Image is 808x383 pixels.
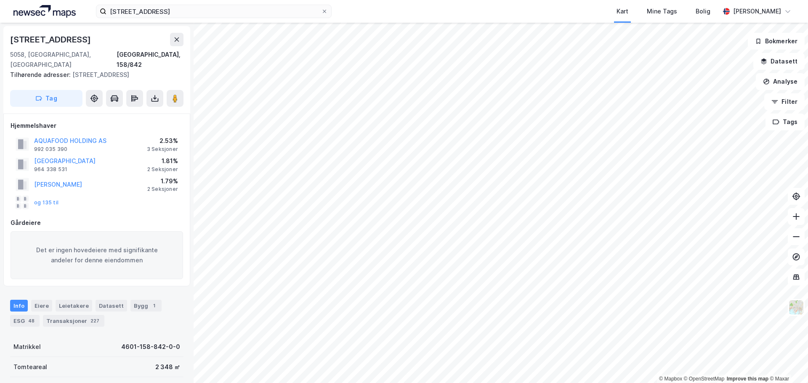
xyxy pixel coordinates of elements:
[56,300,92,312] div: Leietakere
[13,362,47,372] div: Tomteareal
[34,146,67,153] div: 992 035 390
[748,33,805,50] button: Bokmerker
[659,376,682,382] a: Mapbox
[147,156,178,166] div: 1.81%
[696,6,710,16] div: Bolig
[147,176,178,186] div: 1.79%
[733,6,781,16] div: [PERSON_NAME]
[13,5,76,18] img: logo.a4113a55bc3d86da70a041830d287a7e.svg
[96,300,127,312] div: Datasett
[10,70,177,80] div: [STREET_ADDRESS]
[147,166,178,173] div: 2 Seksjoner
[31,300,52,312] div: Eiere
[106,5,321,18] input: Søk på adresse, matrikkel, gårdeiere, leietakere eller personer
[765,114,805,130] button: Tags
[753,53,805,70] button: Datasett
[10,50,117,70] div: 5058, [GEOGRAPHIC_DATA], [GEOGRAPHIC_DATA]
[34,166,67,173] div: 964 338 531
[43,315,104,327] div: Transaksjoner
[117,50,183,70] div: [GEOGRAPHIC_DATA], 158/842
[155,362,180,372] div: 2 348 ㎡
[766,343,808,383] iframe: Chat Widget
[617,6,628,16] div: Kart
[147,146,178,153] div: 3 Seksjoner
[766,343,808,383] div: Kontrollprogram for chat
[764,93,805,110] button: Filter
[10,90,82,107] button: Tag
[11,231,183,279] div: Det er ingen hovedeiere med signifikante andeler for denne eiendommen
[10,315,40,327] div: ESG
[130,300,162,312] div: Bygg
[10,300,28,312] div: Info
[647,6,677,16] div: Mine Tags
[684,376,725,382] a: OpenStreetMap
[150,301,158,310] div: 1
[13,342,41,352] div: Matrikkel
[27,317,36,325] div: 48
[147,136,178,146] div: 2.53%
[121,342,180,352] div: 4601-158-842-0-0
[10,33,93,46] div: [STREET_ADDRESS]
[11,121,183,131] div: Hjemmelshaver
[11,218,183,228] div: Gårdeiere
[89,317,101,325] div: 227
[788,299,804,315] img: Z
[147,186,178,193] div: 2 Seksjoner
[10,71,72,78] span: Tilhørende adresser:
[727,376,768,382] a: Improve this map
[756,73,805,90] button: Analyse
